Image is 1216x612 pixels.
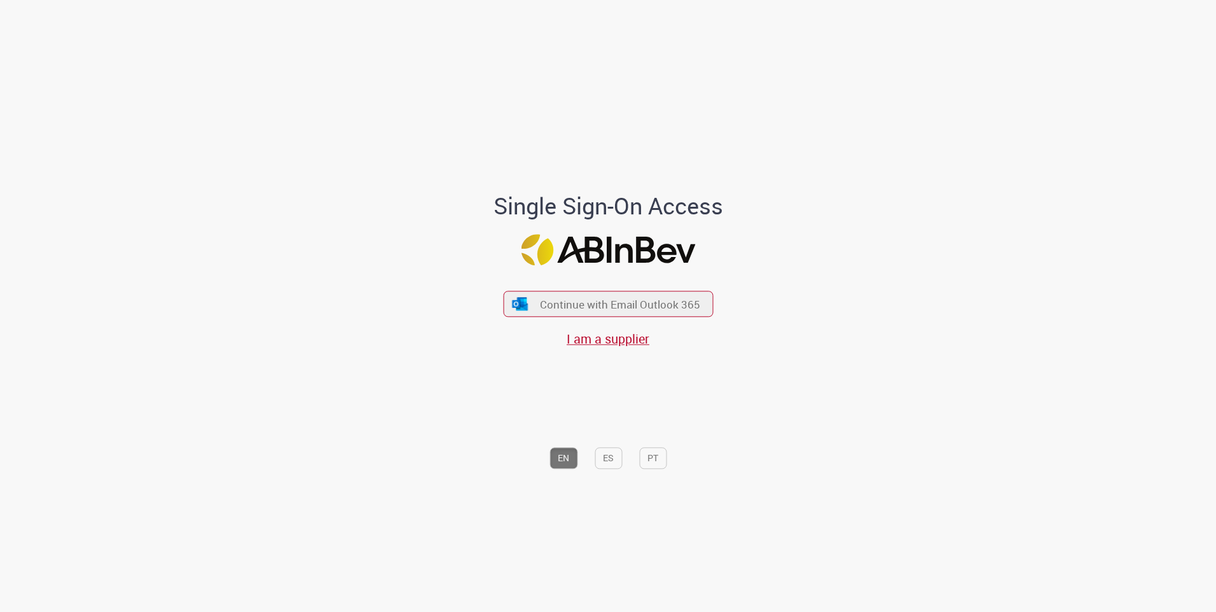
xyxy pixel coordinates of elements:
button: EN [549,447,577,469]
button: ES [595,447,622,469]
img: Logo ABInBev [521,234,695,265]
a: I am a supplier [567,331,649,348]
button: ícone Azure/Microsoft 360 Continue with Email Outlook 365 [503,291,713,317]
button: PT [639,447,667,469]
h1: Single Sign-On Access [432,194,785,219]
img: ícone Azure/Microsoft 360 [511,297,529,310]
span: Continue with Email Outlook 365 [540,297,700,312]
